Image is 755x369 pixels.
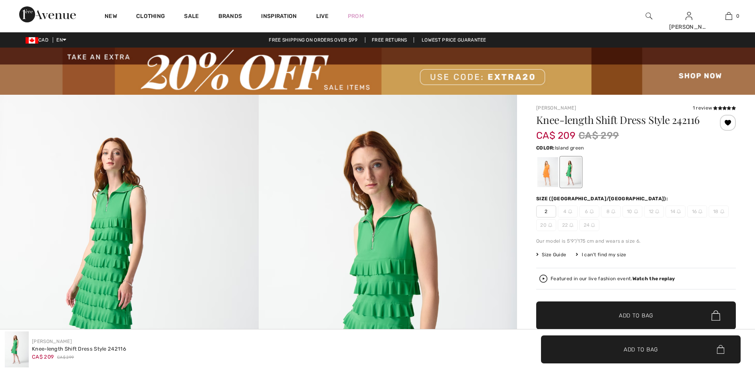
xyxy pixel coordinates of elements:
a: [PERSON_NAME] [536,105,576,111]
img: search the website [646,11,652,21]
strong: Watch the replay [632,276,675,281]
span: CA$ 209 [32,354,54,360]
div: Our model is 5'9"/175 cm and wears a size 6. [536,237,736,245]
img: My Info [686,11,692,21]
a: [PERSON_NAME] [32,339,72,344]
div: I can't find my size [576,251,626,258]
a: Sign In [686,12,692,20]
img: ring-m.svg [548,223,552,227]
span: 0 [736,12,739,20]
a: Lowest Price Guarantee [415,37,493,43]
span: 6 [579,205,599,217]
img: Watch the replay [539,275,547,283]
div: Mandarin [537,157,558,187]
button: Add to Bag [541,335,741,363]
a: Brands [218,13,242,21]
img: 1ère Avenue [19,6,76,22]
a: Prom [348,12,364,20]
a: Live [316,12,329,20]
img: ring-m.svg [591,223,595,227]
h1: Knee-length Shift Dress Style 242116 [536,115,703,125]
img: ring-m.svg [698,209,702,213]
div: Island green [561,157,581,187]
span: Color: [536,145,555,151]
div: 1 review [693,104,736,112]
span: CAD [26,37,52,43]
span: 8 [601,205,621,217]
span: 14 [666,205,686,217]
a: Sale [184,13,199,21]
span: Island green [555,145,584,151]
span: Add to Bag [624,345,658,353]
a: New [105,13,117,21]
img: Bag.svg [717,345,724,354]
a: Free shipping on orders over $99 [262,37,364,43]
span: CA$ 209 [536,122,575,141]
span: 20 [536,219,556,231]
span: 22 [558,219,578,231]
a: 0 [709,11,748,21]
div: Size ([GEOGRAPHIC_DATA]/[GEOGRAPHIC_DATA]): [536,195,670,202]
span: CA$ 299 [579,128,619,143]
span: Inspiration [261,13,297,21]
img: ring-m.svg [590,209,594,213]
img: ring-m.svg [611,209,615,213]
a: Free Returns [365,37,414,43]
iframe: Opens a widget where you can find more information [704,309,747,329]
span: 2 [536,205,556,217]
img: Canadian Dollar [26,37,38,44]
img: ring-m.svg [634,209,638,213]
span: 12 [644,205,664,217]
a: Clothing [136,13,165,21]
span: Size Guide [536,251,566,258]
div: [PERSON_NAME] [669,23,708,31]
span: 18 [709,205,729,217]
span: 16 [687,205,707,217]
span: 4 [558,205,578,217]
span: CA$ 299 [57,355,74,361]
div: Knee-length Shift Dress Style 242116 [32,345,126,353]
img: Knee-Length Shift Dress Style 242116 [5,331,29,367]
img: ring-m.svg [569,223,573,227]
img: My Bag [725,11,732,21]
span: 10 [622,205,642,217]
div: Featured in our live fashion event. [551,276,675,281]
span: 24 [579,219,599,231]
img: ring-m.svg [568,209,572,213]
img: ring-m.svg [677,209,681,213]
span: Add to Bag [619,311,653,320]
img: ring-m.svg [655,209,659,213]
span: EN [56,37,66,43]
img: ring-m.svg [720,209,724,213]
button: Add to Bag [536,301,736,329]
